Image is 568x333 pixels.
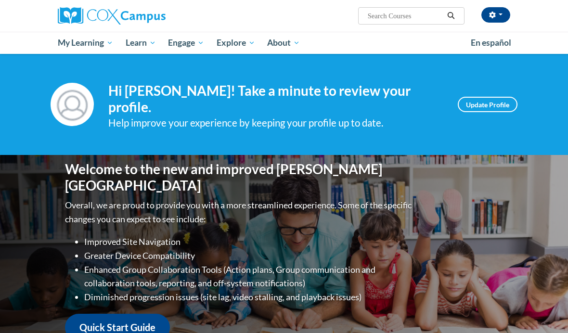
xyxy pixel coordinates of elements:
[51,32,517,54] div: Main menu
[84,249,414,263] li: Greater Device Compatibility
[51,83,94,126] img: Profile Image
[108,83,443,115] h4: Hi [PERSON_NAME]! Take a minute to review your profile.
[168,37,204,49] span: Engage
[367,10,444,22] input: Search Courses
[58,7,199,25] a: Cox Campus
[261,32,307,54] a: About
[108,115,443,131] div: Help improve your experience by keeping your profile up to date.
[465,33,517,53] a: En español
[217,37,255,49] span: Explore
[58,7,166,25] img: Cox Campus
[210,32,261,54] a: Explore
[52,32,119,54] a: My Learning
[84,235,414,249] li: Improved Site Navigation
[162,32,210,54] a: Engage
[84,290,414,304] li: Diminished progression issues (site lag, video stalling, and playback issues)
[267,37,300,49] span: About
[58,37,113,49] span: My Learning
[126,37,156,49] span: Learn
[65,198,414,226] p: Overall, we are proud to provide you with a more streamlined experience. Some of the specific cha...
[458,97,517,112] a: Update Profile
[65,161,414,193] h1: Welcome to the new and improved [PERSON_NAME][GEOGRAPHIC_DATA]
[84,263,414,291] li: Enhanced Group Collaboration Tools (Action plans, Group communication and collaboration tools, re...
[481,7,510,23] button: Account Settings
[471,38,511,48] span: En español
[444,10,458,22] button: Search
[119,32,162,54] a: Learn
